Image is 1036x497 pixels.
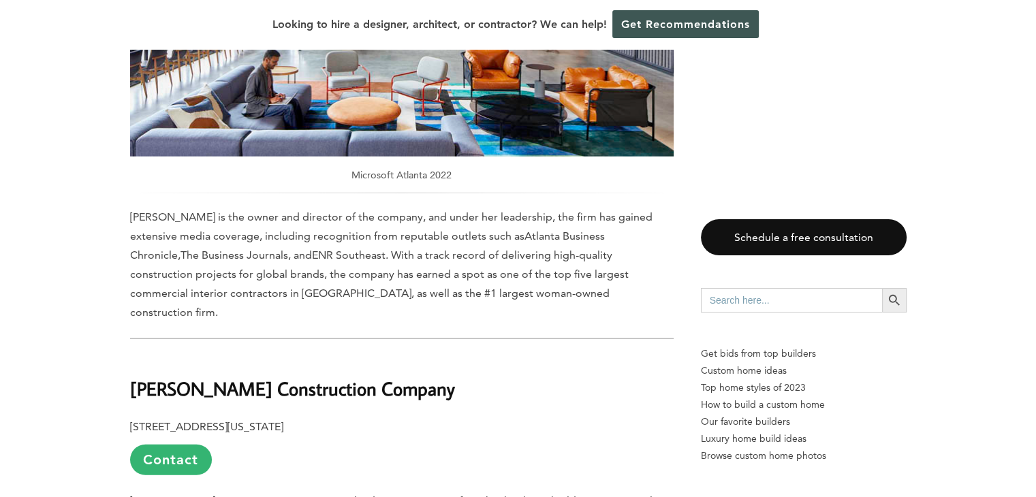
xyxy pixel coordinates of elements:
span: ENR Southeast [312,248,386,261]
a: Custom home ideas [701,362,907,379]
svg: Search [887,293,902,308]
span: [PERSON_NAME] is the owner and director of the company, and under her leadership, the firm has ga... [130,210,653,242]
iframe: Drift Widget Chat Controller [775,400,1020,481]
p: Microsoft Atlanta 2022 [130,168,674,193]
p: Get bids from top builders [701,345,907,362]
span: , [178,248,180,261]
b: [STREET_ADDRESS][US_STATE] [130,420,283,433]
a: Contact [130,445,212,475]
a: Top home styles of 2023 [701,379,907,396]
span: s, and [283,248,312,261]
span: The Business Journal [180,248,283,261]
a: Get Recommendations [612,10,759,38]
a: Browse custom home photos [701,447,907,464]
a: Our favorite builders [701,413,907,430]
input: Search here... [701,288,882,312]
a: How to build a custom home [701,396,907,413]
b: [PERSON_NAME] Construction Company [130,376,455,400]
a: Schedule a free consultation [701,219,907,255]
a: Luxury home build ideas [701,430,907,447]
